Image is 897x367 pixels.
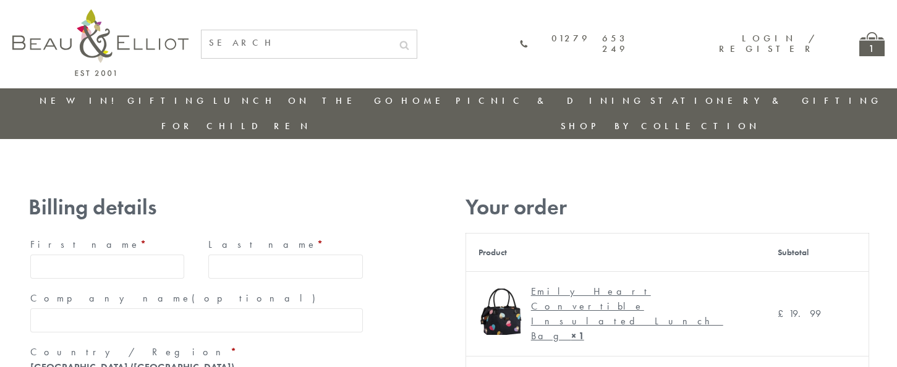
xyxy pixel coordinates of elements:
input: SEARCH [202,30,392,56]
h3: Billing details [28,195,365,220]
label: Country / Region [30,342,363,362]
div: Emily Heart Convertible Insulated Lunch Bag [531,284,744,344]
a: For Children [161,120,312,132]
h3: Your order [466,195,869,220]
a: New in! [40,95,122,107]
a: Stationery & Gifting [650,95,882,107]
a: Gifting [127,95,208,107]
a: Login / Register [719,32,816,55]
a: Home [401,95,451,107]
th: Product [466,233,765,271]
a: 1 [859,32,885,56]
a: Picnic & Dining [456,95,645,107]
th: Subtotal [765,233,869,271]
a: 01279 653 249 [520,33,629,55]
img: logo [12,9,189,76]
a: Lunch On The Go [213,95,396,107]
span: (optional) [192,292,323,305]
label: Company name [30,289,363,308]
strong: × 1 [571,329,584,342]
label: Last name [208,235,363,255]
a: Shop by collection [561,120,760,132]
a: Emily convertible lunch bag Emily Heart Convertible Insulated Lunch Bag× 1 [478,284,753,344]
bdi: 19.99 [778,307,821,320]
span: £ [778,307,789,320]
img: Emily convertible lunch bag [478,289,525,335]
label: First name [30,235,185,255]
